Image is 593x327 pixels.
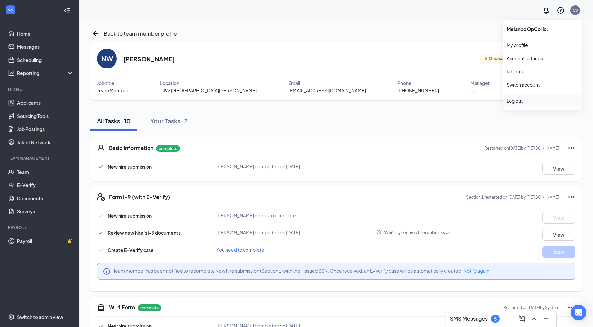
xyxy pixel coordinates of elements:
svg: Blocked [376,229,382,235]
span: 1492 [GEOGRAPHIC_DATA][PERSON_NAME] [160,87,257,94]
a: Messages [17,40,74,53]
svg: Notifications [542,6,550,14]
a: My profile [507,42,578,48]
svg: User [97,144,105,152]
div: NW [101,54,113,63]
span: Review new hire’s I-9 documents [108,230,181,236]
div: Switch to admin view [17,314,63,320]
svg: Analysis [8,70,15,76]
p: complete [156,145,180,152]
span: Phone [397,79,412,87]
div: Melanbo OpCo llc. [503,22,582,36]
button: ComposeMessage [517,313,527,324]
svg: Ellipses [567,144,575,152]
a: Referral [507,68,578,75]
button: View [542,163,575,175]
svg: FormI9EVerifyIcon [97,193,105,201]
svg: Minimize [542,315,550,323]
div: 5 [494,316,497,322]
span: Create E-Verify case [108,247,154,253]
span: [PHONE_NUMBER] [397,87,439,94]
a: Job Postings [17,123,74,136]
h5: Form I-9 (with E-Verify) [109,193,170,201]
span: You need to complete [216,247,264,253]
span: Team member has been notified to recomplete New hire submission (Section 1) with their issued SSN... [113,267,489,274]
span: [EMAIL_ADDRESS][DOMAIN_NAME] [288,87,366,94]
a: Home [17,27,74,40]
svg: QuestionInfo [557,6,565,14]
p: complete [138,304,161,311]
span: New hire submission [108,213,152,219]
svg: ArrowLeftNew [90,28,101,39]
h5: Basic Information [109,144,153,151]
svg: Checkmark [97,163,105,171]
span: [PERSON_NAME] completed on [DATE] [216,230,300,235]
span: New hire submission [108,164,152,170]
a: Surveys [17,205,74,218]
svg: Checkmark [97,246,105,254]
svg: WorkstreamLogo [7,7,14,13]
span: -- [470,87,475,94]
span: Team Member [97,87,128,94]
p: Section 1 restarted on [DATE] by [PERSON_NAME] [466,194,559,200]
span: Manager [470,79,490,87]
span: [PERSON_NAME] needs to complete [216,212,296,218]
a: E-Verify [17,178,74,192]
p: Restarted on [DATE] by System [503,305,559,310]
a: PayrollCrown [17,234,74,248]
svg: ComposeMessage [518,315,526,323]
button: ChevronUp [529,313,539,324]
svg: Settings [8,314,15,320]
div: Hiring [8,86,72,92]
button: Minimize [541,313,551,324]
a: Applicants [17,96,74,109]
button: View [542,229,575,241]
span: Onboarding [489,56,512,62]
div: Reporting [17,70,74,76]
span: Notify again [463,268,489,274]
button: Start [542,246,575,258]
span: Back to team member profile [104,29,177,38]
span: [PERSON_NAME] completed on [DATE] [216,163,300,169]
span: Email [288,79,300,87]
svg: Checkmark [97,229,105,237]
a: Scheduling [17,53,74,67]
div: Payroll [8,225,72,230]
h5: W-4 Form [109,304,135,311]
div: Open Intercom Messenger [571,305,586,320]
a: Account settings [507,55,578,62]
a: Switch account [507,82,540,88]
div: Team Management [8,155,72,161]
svg: ChevronUp [530,315,538,323]
span: Waiting for new hire submission [384,229,451,235]
span: Location [160,79,179,87]
span: Job title [97,79,114,87]
svg: Ellipses [567,193,575,201]
a: Team [17,165,74,178]
svg: Info [103,267,111,275]
svg: Ellipses [567,303,575,311]
a: Documents [17,192,74,205]
a: Talent Network [17,136,74,149]
h2: [PERSON_NAME] [123,55,175,63]
svg: Collapse [64,7,70,14]
a: ArrowLeftNewBack to team member profile [90,28,177,39]
p: Restarted on [DATE] by [PERSON_NAME] [484,145,559,151]
svg: TaxGovernmentIcon [97,303,105,311]
a: Sourcing Tools [17,109,74,123]
button: View [542,212,575,224]
h3: SMS Messages [450,315,488,322]
svg: Checkmark [97,212,105,220]
div: CS [573,7,578,13]
div: Log out [507,97,578,104]
div: All Tasks · 10 [97,117,131,125]
div: Your Tasks · 2 [150,117,188,125]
